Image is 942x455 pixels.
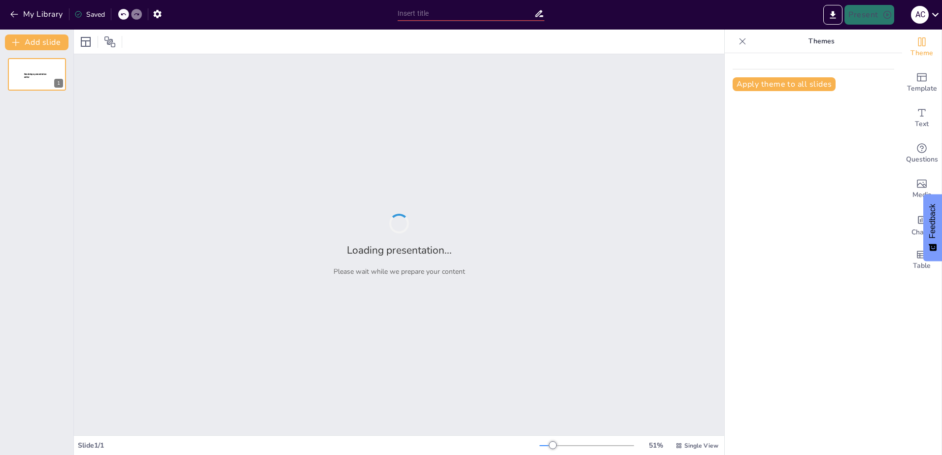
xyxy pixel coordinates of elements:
div: Layout [78,34,94,50]
span: Questions [906,154,938,165]
span: Text [915,119,929,130]
div: Add text boxes [902,100,942,136]
p: Please wait while we prepare your content [334,267,465,276]
button: Add slide [5,34,68,50]
span: Single View [684,442,718,450]
div: Slide 1 / 1 [78,441,539,450]
span: Table [913,260,931,271]
button: My Library [7,6,67,22]
button: Present [844,5,894,25]
div: Change the overall theme [902,30,942,65]
button: Feedback - Show survey [923,194,942,261]
h2: Loading presentation... [347,243,452,257]
span: Feedback [928,204,937,238]
div: 1 [54,79,63,88]
div: Add a table [902,242,942,278]
div: 1 [8,58,66,91]
div: Add charts and graphs [902,207,942,242]
span: Theme [910,48,933,59]
div: Get real-time input from your audience [902,136,942,171]
input: Insert title [398,6,535,21]
div: 51 % [644,441,668,450]
span: Template [907,83,937,94]
button: A C [911,5,929,25]
button: Export to PowerPoint [823,5,842,25]
button: Apply theme to all slides [733,77,836,91]
span: Sendsteps presentation editor [24,73,47,78]
div: Add images, graphics, shapes or video [902,171,942,207]
span: Position [104,36,116,48]
div: A C [911,6,929,24]
span: Media [912,190,932,200]
div: Add ready made slides [902,65,942,100]
div: Saved [74,10,105,19]
p: Themes [750,30,892,53]
span: Charts [911,227,932,238]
